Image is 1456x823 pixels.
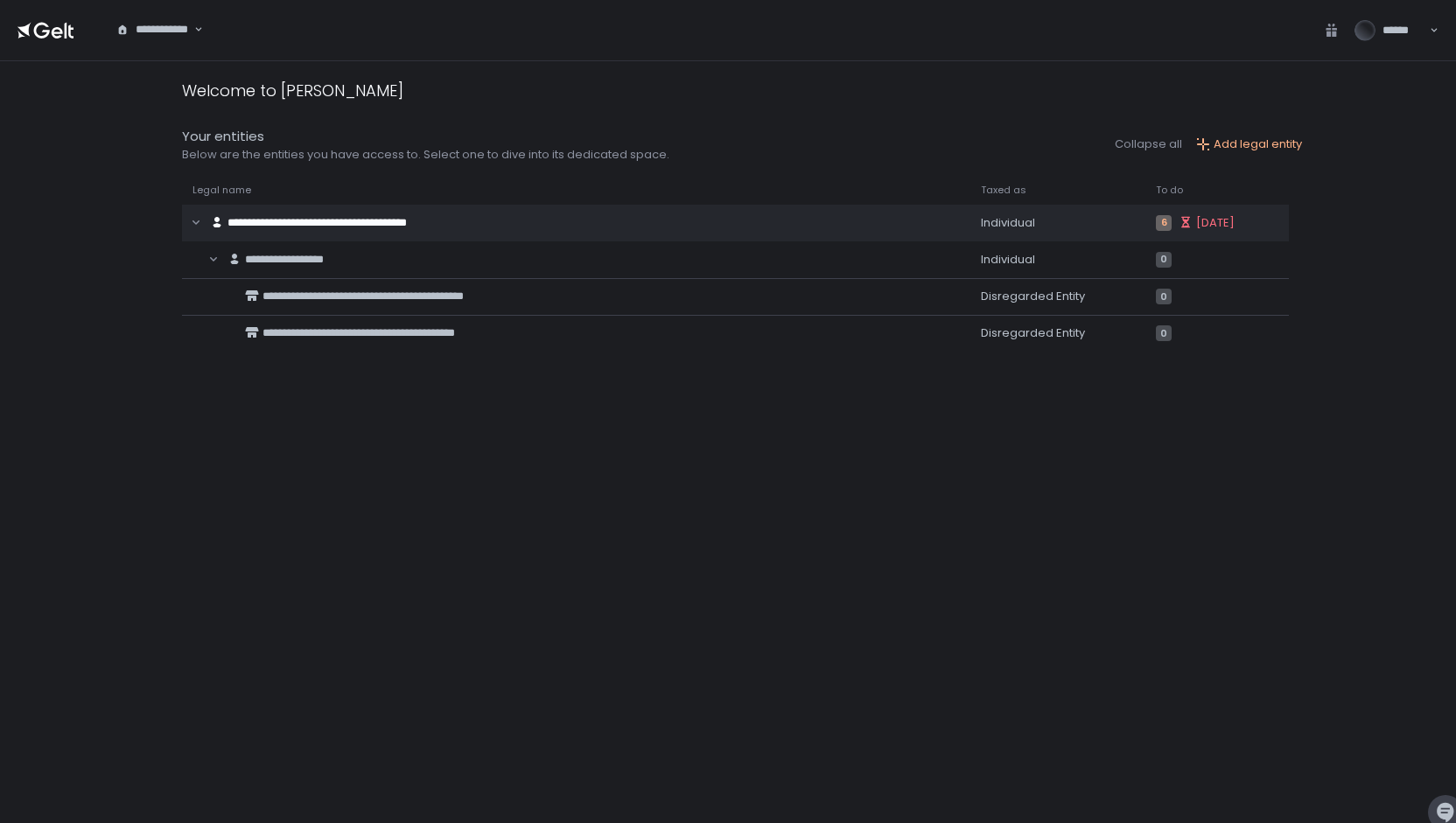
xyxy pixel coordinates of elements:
div: Individual [981,215,1135,231]
span: 0 [1156,325,1172,341]
div: Individual [981,252,1135,268]
span: 0 [1156,252,1172,268]
div: Your entities [182,127,669,147]
div: Disregarded Entity [981,289,1135,304]
span: Taxed as [981,184,1026,197]
div: Disregarded Entity [981,325,1135,341]
span: 0 [1156,289,1172,304]
button: Collapse all [1115,136,1182,152]
div: Search for option [105,12,203,48]
span: Legal name [192,184,251,197]
span: To do [1156,184,1183,197]
div: Below are the entities you have access to. Select one to dive into its dedicated space. [182,147,669,163]
div: Welcome to [PERSON_NAME] [182,79,403,102]
button: Add legal entity [1196,136,1302,152]
span: 6 [1156,215,1172,231]
span: [DATE] [1196,215,1235,231]
input: Search for option [116,38,192,55]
